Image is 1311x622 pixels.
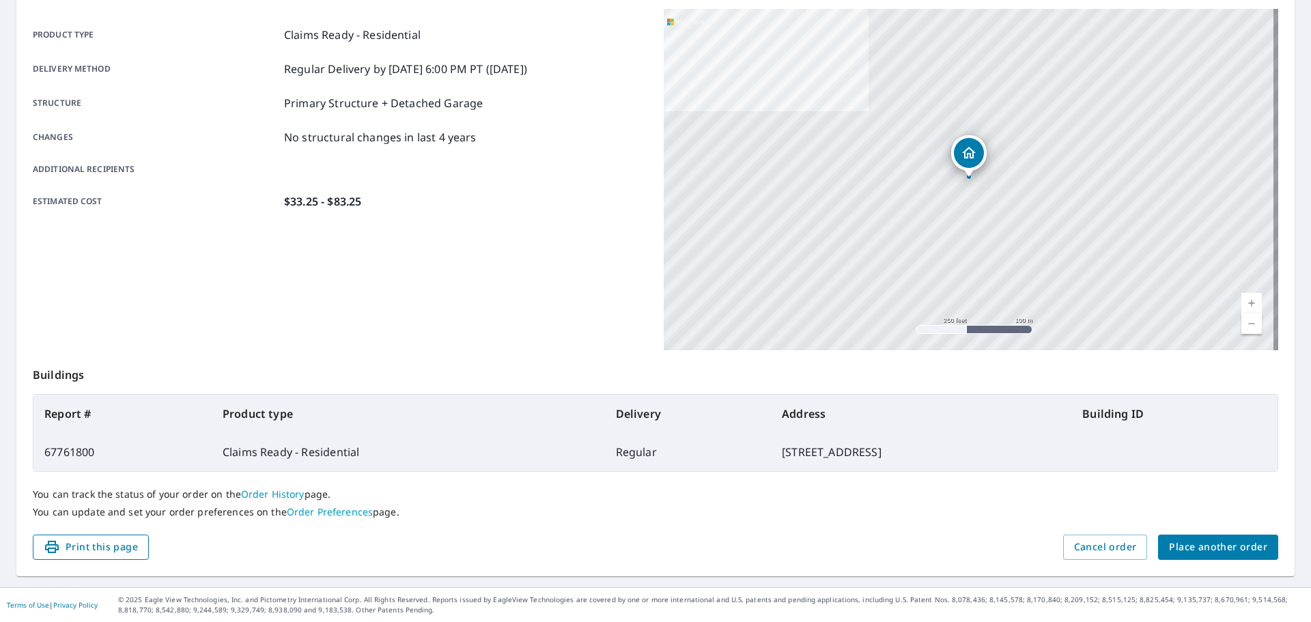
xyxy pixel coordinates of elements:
p: $33.25 - $83.25 [284,193,361,210]
p: Additional recipients [33,163,279,175]
p: You can track the status of your order on the page. [33,488,1278,500]
p: No structural changes in last 4 years [284,129,477,145]
th: Report # [33,395,212,433]
th: Product type [212,395,605,433]
p: Buildings [33,350,1278,394]
td: [STREET_ADDRESS] [771,433,1071,471]
p: Estimated cost [33,193,279,210]
a: Terms of Use [7,600,49,610]
td: 67761800 [33,433,212,471]
p: Delivery method [33,61,279,77]
p: | [7,601,98,609]
p: Claims Ready - Residential [284,27,421,43]
button: Place another order [1158,535,1278,560]
th: Address [771,395,1071,433]
p: © 2025 Eagle View Technologies, Inc. and Pictometry International Corp. All Rights Reserved. Repo... [118,595,1304,615]
div: Dropped pin, building 1, Residential property, 1808 Cloverlawn Ave Orlando, FL 32806 [951,135,987,178]
p: Structure [33,95,279,111]
td: Regular [605,433,772,471]
td: Claims Ready - Residential [212,433,605,471]
a: Privacy Policy [53,600,98,610]
p: Product type [33,27,279,43]
a: Current Level 17, Zoom In [1241,293,1262,313]
a: Order History [241,487,305,500]
th: Building ID [1071,395,1278,433]
span: Place another order [1169,539,1267,556]
th: Delivery [605,395,772,433]
button: Cancel order [1063,535,1148,560]
p: You can update and set your order preferences on the page. [33,506,1278,518]
a: Current Level 17, Zoom Out [1241,313,1262,334]
span: Cancel order [1074,539,1137,556]
p: Primary Structure + Detached Garage [284,95,483,111]
span: Print this page [44,539,138,556]
button: Print this page [33,535,149,560]
p: Regular Delivery by [DATE] 6:00 PM PT ([DATE]) [284,61,527,77]
a: Order Preferences [287,505,373,518]
p: Changes [33,129,279,145]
